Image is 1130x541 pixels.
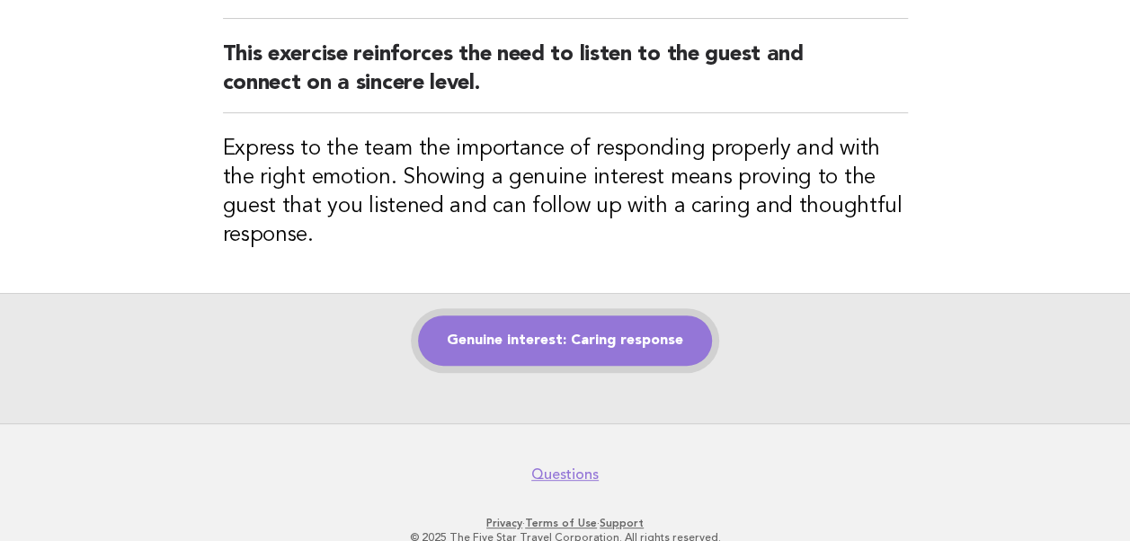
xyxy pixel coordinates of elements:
[486,517,522,529] a: Privacy
[418,315,712,366] a: Genuine interest: Caring response
[223,40,908,113] h2: This exercise reinforces the need to listen to the guest and connect on a sincere level.
[525,517,597,529] a: Terms of Use
[531,466,599,483] a: Questions
[600,517,644,529] a: Support
[25,516,1105,530] p: · ·
[223,135,908,250] h3: Express to the team the importance of responding properly and with the right emotion. Showing a g...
